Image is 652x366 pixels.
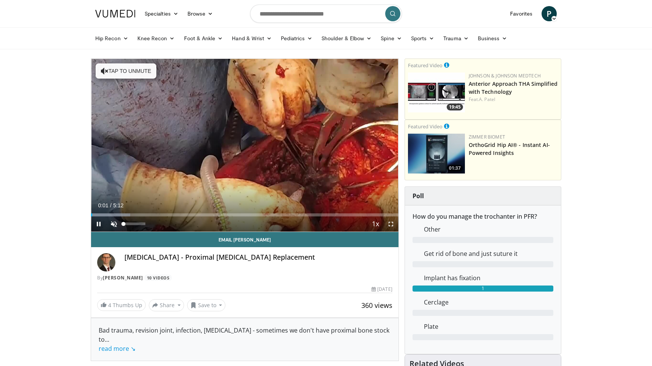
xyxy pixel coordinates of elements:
[140,6,183,21] a: Specialties
[91,59,398,232] video-js: Video Player
[542,6,557,21] a: P
[97,299,146,311] a: 4 Thumbs Up
[361,301,392,310] span: 360 views
[418,273,559,282] dd: Implant has fixation
[439,31,473,46] a: Trauma
[149,299,184,311] button: Share
[133,31,180,46] a: Knee Recon
[372,286,392,293] div: [DATE]
[250,5,402,23] input: Search topics, interventions
[368,216,383,232] button: Playback Rate
[418,322,559,331] dd: Plate
[106,216,121,232] button: Unmute
[413,286,553,292] div: 1
[97,253,115,271] img: Avatar
[98,202,108,208] span: 0:01
[418,298,559,307] dd: Cerclage
[447,104,463,110] span: 19:45
[95,10,135,17] img: VuMedi Logo
[123,222,145,225] div: Volume Level
[91,213,398,216] div: Progress Bar
[99,344,135,353] a: read more ↘
[276,31,317,46] a: Pediatrics
[408,73,465,112] a: 19:45
[96,63,156,79] button: Tap to unmute
[97,274,392,281] div: By
[406,31,439,46] a: Sports
[183,6,218,21] a: Browse
[91,31,133,46] a: Hip Recon
[408,134,465,174] img: 51d03d7b-a4ba-45b7-9f92-2bfbd1feacc3.150x105_q85_crop-smart_upscale.jpg
[103,274,143,281] a: [PERSON_NAME]
[408,134,465,174] a: 01:37
[113,202,123,208] span: 5:12
[469,141,550,156] a: OrthoGrid Hip AI® - Instant AI-Powered Insights
[413,192,424,200] strong: Poll
[469,80,558,95] a: Anterior Approach THA Simplified with Technology
[413,213,553,220] h6: How do you manage the trochanter in PFR?
[383,216,398,232] button: Fullscreen
[187,299,226,311] button: Save to
[408,123,443,130] small: Featured Video
[317,31,376,46] a: Shoulder & Elbow
[506,6,537,21] a: Favorites
[447,165,463,172] span: 01:37
[227,31,276,46] a: Hand & Wrist
[144,274,172,281] a: 10 Videos
[108,301,111,309] span: 4
[91,232,398,247] a: Email [PERSON_NAME]
[99,326,391,353] div: Bad trauma, revision joint, infection, [MEDICAL_DATA] - sometimes we don't have proximal bone sto...
[110,202,112,208] span: /
[124,253,392,262] h4: [MEDICAL_DATA] - Proximal [MEDICAL_DATA] Replacement
[408,73,465,112] img: 06bb1c17-1231-4454-8f12-6191b0b3b81a.150x105_q85_crop-smart_upscale.jpg
[469,96,558,103] div: Feat.
[91,216,106,232] button: Pause
[408,62,443,69] small: Featured Video
[99,335,135,353] span: ...
[418,249,559,258] dd: Get rid of bone and just suture it
[469,73,541,79] a: Johnson & Johnson MedTech
[376,31,406,46] a: Spine
[479,96,495,103] a: A. Patel
[418,225,559,234] dd: Other
[180,31,228,46] a: Foot & Ankle
[469,134,505,140] a: Zimmer Biomet
[473,31,512,46] a: Business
